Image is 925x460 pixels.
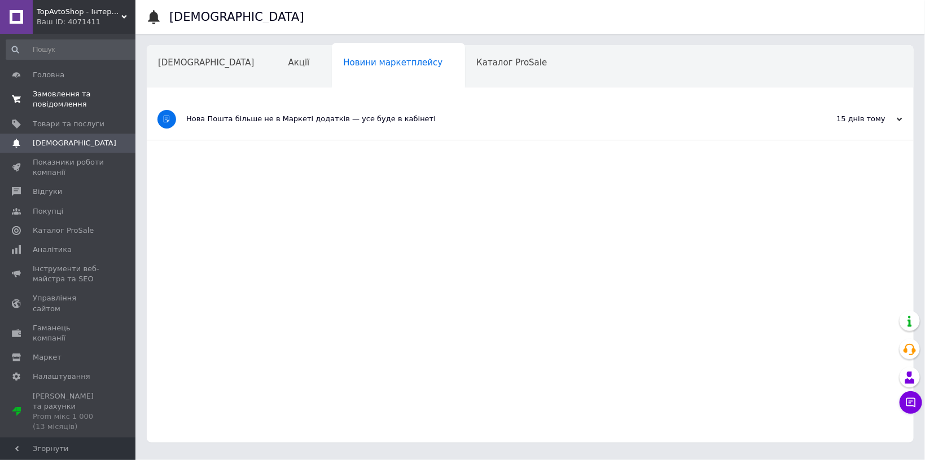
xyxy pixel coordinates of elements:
[343,57,442,68] span: Новини маркетплейсу
[33,70,64,80] span: Головна
[37,7,121,17] span: TopAvtoShop - Інтернет-магазин автоаксесуарів
[33,245,72,255] span: Аналітика
[33,187,62,197] span: Відгуки
[33,138,116,148] span: [DEMOGRAPHIC_DATA]
[33,157,104,178] span: Показники роботи компанії
[288,57,310,68] span: Акції
[33,352,62,362] span: Маркет
[33,206,63,216] span: Покупці
[33,391,104,432] span: [PERSON_NAME] та рахунки
[186,114,790,124] div: Нова Пошта більше не в Маркеті додатків — усе буде в кабінеті
[33,89,104,109] span: Замовлення та повідомлення
[900,391,922,414] button: Чат з покупцем
[158,57,255,68] span: [DEMOGRAPHIC_DATA]
[33,323,104,343] span: Гаманець компанії
[790,114,902,124] div: 15 днів тому
[476,57,547,68] span: Каталог ProSale
[33,225,94,236] span: Каталог ProSale
[169,10,304,24] h1: [DEMOGRAPHIC_DATA]
[33,412,104,432] div: Prom мікс 1 000 (13 місяців)
[33,119,104,129] span: Товари та послуги
[37,17,135,27] div: Ваш ID: 4071411
[33,264,104,284] span: Інструменти веб-майстра та SEO
[33,293,104,313] span: Управління сайтом
[33,371,90,382] span: Налаштування
[6,39,141,60] input: Пошук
